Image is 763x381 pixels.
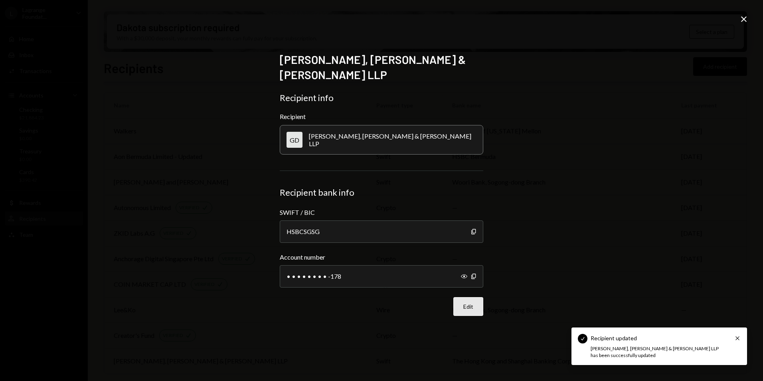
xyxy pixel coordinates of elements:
[309,132,476,147] div: [PERSON_NAME], [PERSON_NAME] & [PERSON_NAME] LLP
[280,252,483,262] label: Account number
[280,208,483,217] label: SWIFT / BIC
[280,187,483,198] div: Recipient bank info
[280,92,483,103] div: Recipient info
[453,297,483,316] button: Edit
[280,265,483,288] div: • • • • • • • • -178
[280,220,483,243] div: HSBCSGSG
[287,132,302,148] div: GD
[280,52,483,83] h2: [PERSON_NAME], [PERSON_NAME] & [PERSON_NAME] LLP
[280,113,483,120] div: Recipient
